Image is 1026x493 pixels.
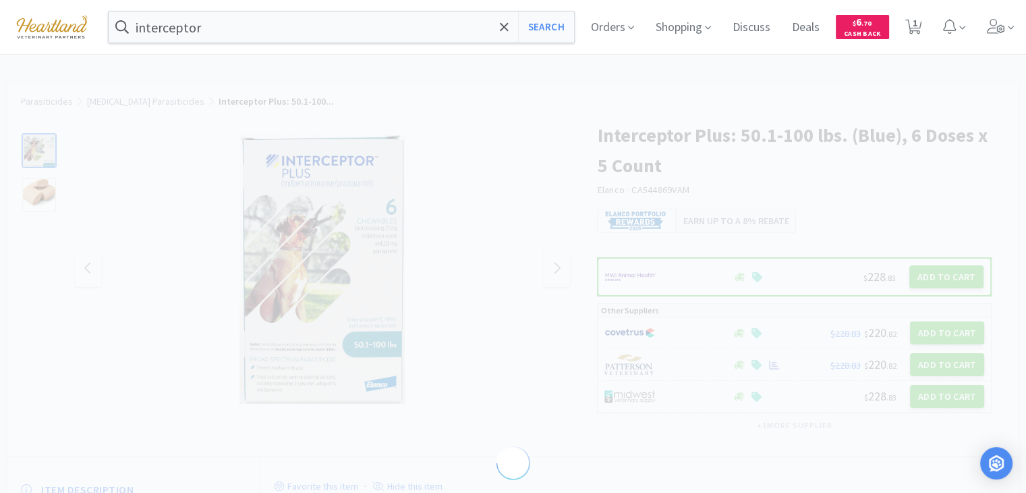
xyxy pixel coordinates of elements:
a: Elanco [597,184,625,196]
span: 220 [864,357,896,372]
img: 77fca1acd8b6420a9015268ca798ef17_1.png [604,323,655,343]
button: Add to Cart [910,353,984,376]
button: Add to Cart [910,385,984,408]
a: 1 [900,23,928,35]
span: CA544869VAM [631,184,689,196]
span: $ [863,273,867,283]
span: Earn up to a 8% rebate [683,213,789,228]
img: 69d76acb97954f24b2e2345ce5cee13c_243947.jpeg [239,134,405,404]
span: Cash Back [844,30,881,39]
p: Favorite this item [284,480,358,492]
span: 6 [853,16,872,28]
img: eeee45db25e54f2189c6cb6a1b48f519.png [604,211,668,231]
button: Add to Cart [909,265,984,288]
img: 4dd14cff54a648ac9e977f0c5da9bc2e_5.png [604,386,655,407]
span: . 82 [886,329,896,339]
span: . 83 [886,273,896,283]
p: Hide this item [384,480,443,492]
a: Earn up to a 8% rebate [597,209,796,233]
span: . 82 [886,361,896,371]
span: . 83 [886,392,896,403]
span: $228.83 [830,328,861,340]
a: Discuss [727,22,776,34]
img: f5e969b455434c6296c6d81ef179fa71_3.png [604,355,655,375]
img: f6b2451649754179b5b4e0c70c3f7cb0_2.png [605,267,656,287]
span: 228 [863,269,896,284]
span: $ [864,329,868,339]
input: Search by item, sku, manufacturer, ingredient, size... [109,11,574,43]
a: Parasiticides [21,95,73,107]
img: cad7bdf275c640399d9c6e0c56f98fd2_10.png [7,8,97,45]
p: Other Suppliers [600,304,658,317]
span: Interceptor Plus: 50.1-100... [219,95,334,107]
span: . 70 [861,19,872,28]
a: $6.70Cash Back [836,9,889,45]
a: [MEDICAL_DATA] Parasiticides [87,95,204,107]
button: Add to Cart [910,321,984,344]
span: · [627,184,629,196]
span: 228 [864,388,896,404]
div: Open Intercom Messenger [980,447,1013,479]
button: +1more supplier [750,416,838,435]
span: $228.83 [830,359,861,371]
span: $ [853,19,856,28]
span: $ [864,392,868,403]
span: $ [864,361,868,371]
span: 220 [864,325,896,340]
button: Search [518,11,574,43]
a: Deals [787,22,825,34]
h1: Interceptor Plus: 50.1-100 lbs. (Blue), 6 Doses x 5 Count [597,120,992,181]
